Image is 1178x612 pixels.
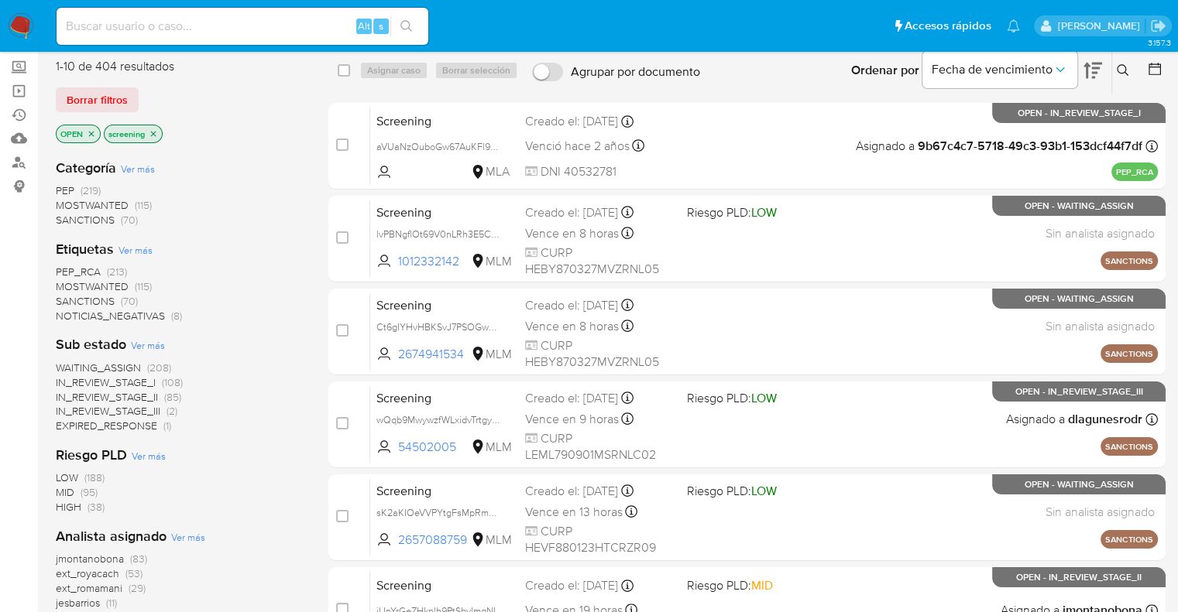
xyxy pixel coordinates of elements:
span: Accesos rápidos [905,18,991,34]
p: marianela.tarsia@mercadolibre.com [1057,19,1145,33]
span: Alt [358,19,370,33]
a: Salir [1150,18,1166,34]
a: Notificaciones [1007,19,1020,32]
input: Buscar usuario o caso... [57,16,428,36]
span: s [379,19,383,33]
button: search-icon [390,15,422,37]
span: 3.157.3 [1147,36,1170,49]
